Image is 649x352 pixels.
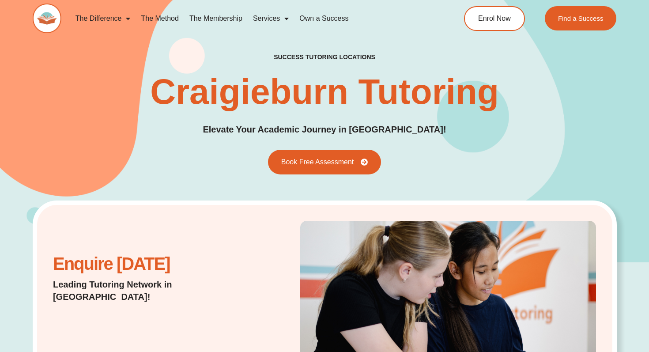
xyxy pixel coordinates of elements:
a: Enrol Now [464,6,525,31]
a: The Membership [184,8,248,29]
a: Book Free Assessment [268,150,381,174]
span: Book Free Assessment [281,159,354,166]
h2: success tutoring locations [274,53,375,61]
span: Enrol Now [478,15,511,22]
a: Find a Success [545,6,617,30]
p: Elevate Your Academic Journey in [GEOGRAPHIC_DATA]! [203,123,446,136]
span: Find a Success [558,15,604,22]
a: Own a Success [294,8,354,29]
h1: Craigieburn Tutoring [150,74,499,110]
p: Leading Tutoring Network in [GEOGRAPHIC_DATA]! [53,278,247,303]
a: Services [248,8,294,29]
a: The Method [136,8,184,29]
a: The Difference [70,8,136,29]
h2: Enquire [DATE] [53,258,247,269]
nav: Menu [70,8,431,29]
